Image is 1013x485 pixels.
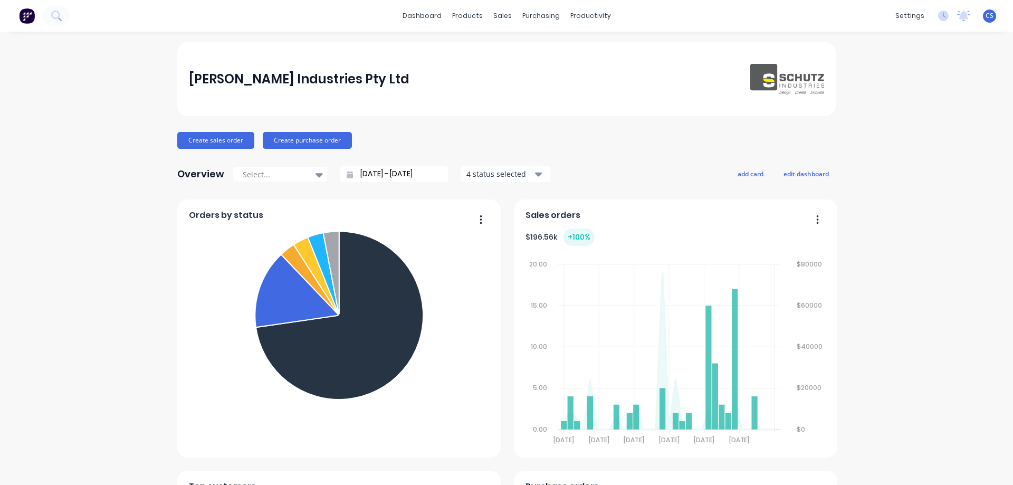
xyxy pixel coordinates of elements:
tspan: [DATE] [624,435,644,444]
div: settings [890,8,930,24]
div: + 100 % [563,229,595,246]
tspan: $20000 [797,384,822,393]
span: Sales orders [525,209,580,222]
div: Overview [177,164,224,185]
tspan: 5.00 [533,384,547,393]
tspan: $80000 [797,260,823,269]
tspan: [DATE] [553,435,574,444]
tspan: 20.00 [529,260,547,269]
tspan: 10.00 [531,342,547,351]
button: Create purchase order [263,132,352,149]
span: CS [986,11,993,21]
tspan: [DATE] [729,435,750,444]
button: 4 status selected [461,166,550,182]
tspan: $0 [797,425,806,434]
tspan: [DATE] [589,435,609,444]
div: sales [488,8,517,24]
tspan: 15.00 [531,301,547,310]
div: productivity [565,8,616,24]
tspan: [DATE] [694,435,714,444]
tspan: $40000 [797,342,823,351]
div: $ 196.56k [525,229,595,246]
div: 4 status selected [466,168,533,179]
tspan: 0.00 [533,425,547,434]
tspan: $60000 [797,301,823,310]
button: edit dashboard [777,167,836,180]
div: [PERSON_NAME] Industries Pty Ltd [189,69,409,90]
div: purchasing [517,8,565,24]
div: products [447,8,488,24]
img: Factory [19,8,35,24]
a: dashboard [397,8,447,24]
button: add card [731,167,770,180]
button: Create sales order [177,132,254,149]
tspan: [DATE] [659,435,680,444]
img: Schutz Industries Pty Ltd [750,64,824,95]
span: Orders by status [189,209,263,222]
